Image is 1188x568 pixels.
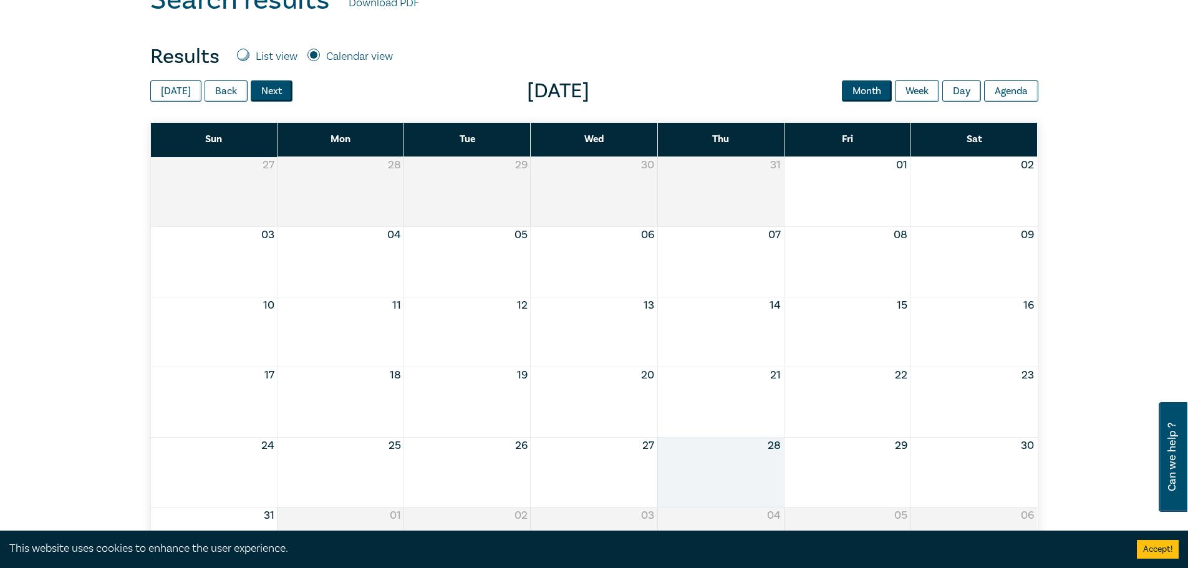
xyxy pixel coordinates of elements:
[897,297,907,314] button: 15
[387,227,401,243] button: 04
[641,157,654,173] button: 30
[1023,297,1034,314] button: 16
[942,80,981,102] button: Day
[150,80,201,102] button: [DATE]
[261,438,274,454] button: 24
[390,508,401,524] button: 01
[205,80,248,102] button: Back
[1021,438,1034,454] button: 30
[331,133,350,145] span: Mon
[263,157,274,173] button: 27
[1137,540,1179,559] button: Accept cookies
[514,508,528,524] button: 02
[388,157,401,173] button: 28
[767,508,781,524] button: 04
[984,80,1038,102] button: Agenda
[895,438,907,454] button: 29
[895,367,907,383] button: 22
[1166,410,1178,504] span: Can we help ?
[1021,508,1034,524] button: 06
[292,79,824,103] span: [DATE]
[390,367,401,383] button: 18
[895,80,939,102] button: Week
[842,80,892,102] button: Month
[842,133,853,145] span: Fri
[264,367,274,383] button: 17
[770,297,781,314] button: 14
[389,438,401,454] button: 25
[967,133,982,145] span: Sat
[460,133,475,145] span: Tue
[256,49,297,65] label: List view
[1021,367,1034,383] button: 23
[1021,157,1034,173] button: 02
[770,367,781,383] button: 21
[517,367,528,383] button: 19
[894,227,907,243] button: 08
[392,297,401,314] button: 11
[641,508,654,524] button: 03
[896,157,907,173] button: 01
[644,297,654,314] button: 13
[514,227,528,243] button: 05
[205,133,222,145] span: Sun
[894,508,907,524] button: 05
[642,438,654,454] button: 27
[641,367,654,383] button: 20
[515,157,528,173] button: 29
[768,227,781,243] button: 07
[326,49,393,65] label: Calendar view
[261,227,274,243] button: 03
[1021,227,1034,243] button: 09
[712,133,729,145] span: Thu
[517,297,528,314] button: 12
[641,227,654,243] button: 06
[770,157,781,173] button: 31
[150,44,220,69] h4: Results
[515,438,528,454] button: 26
[9,541,1118,557] div: This website uses cookies to enhance the user experience.
[264,508,274,524] button: 31
[251,80,292,102] button: Next
[584,133,604,145] span: Wed
[768,438,781,454] button: 28
[263,297,274,314] button: 10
